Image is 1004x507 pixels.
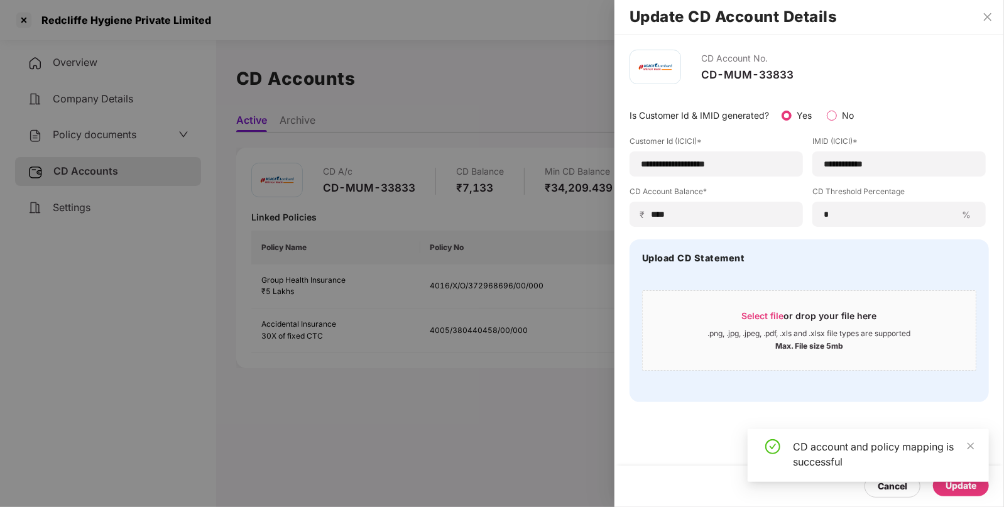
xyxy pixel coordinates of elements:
div: Max. File size 5mb [775,339,843,351]
h2: Update CD Account Details [630,10,989,24]
span: Select fileor drop your file here.png, .jpg, .jpeg, .pdf, .xls and .xlsx file types are supported... [643,300,976,361]
div: CD-MUM-33833 [701,68,794,82]
label: No [842,110,854,121]
span: % [957,209,976,221]
h4: Upload CD Statement [642,252,745,264]
span: Select file [742,310,784,321]
label: IMID (ICICI)* [812,136,986,151]
img: icici.png [636,60,674,74]
label: CD Account Balance* [630,186,803,202]
span: ₹ [640,209,650,221]
span: check-circle [765,439,780,454]
label: Customer Id (ICICI)* [630,136,803,151]
span: close [966,442,975,450]
p: Is Customer Id & IMID generated? [630,109,769,123]
label: Yes [797,110,812,121]
button: Close [979,11,996,23]
label: CD Threshold Percentage [812,186,986,202]
div: or drop your file here [742,310,877,329]
div: CD Account No. [701,50,794,68]
div: CD account and policy mapping is successful [793,439,974,469]
span: close [983,12,993,22]
div: .png, .jpg, .jpeg, .pdf, .xls and .xlsx file types are supported [708,329,911,339]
